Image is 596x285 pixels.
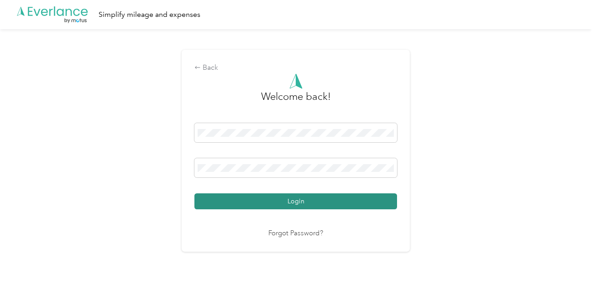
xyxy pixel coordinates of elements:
div: Back [194,62,397,73]
div: Simplify mileage and expenses [99,9,200,21]
a: Forgot Password? [268,228,323,239]
h3: greeting [261,89,331,114]
iframe: Everlance-gr Chat Button Frame [545,234,596,285]
button: Login [194,193,397,209]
